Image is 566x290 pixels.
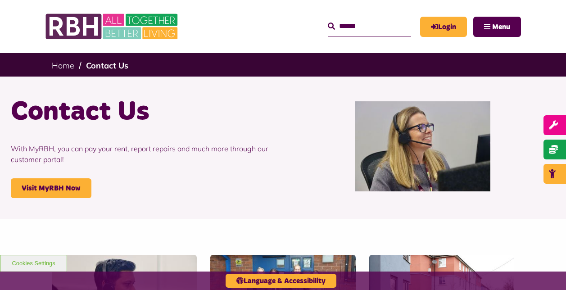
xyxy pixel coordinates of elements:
[355,101,490,191] img: Contact Centre February 2024 (1)
[45,9,180,44] img: RBH
[52,60,74,71] a: Home
[473,17,521,37] button: Navigation
[11,95,276,130] h1: Contact Us
[226,274,336,288] button: Language & Accessibility
[86,60,128,71] a: Contact Us
[11,130,276,178] p: With MyRBH, you can pay your rent, report repairs and much more through our customer portal!
[420,17,467,37] a: MyRBH
[11,178,91,198] a: Visit MyRBH Now
[492,23,510,31] span: Menu
[525,249,566,290] iframe: Netcall Web Assistant for live chat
